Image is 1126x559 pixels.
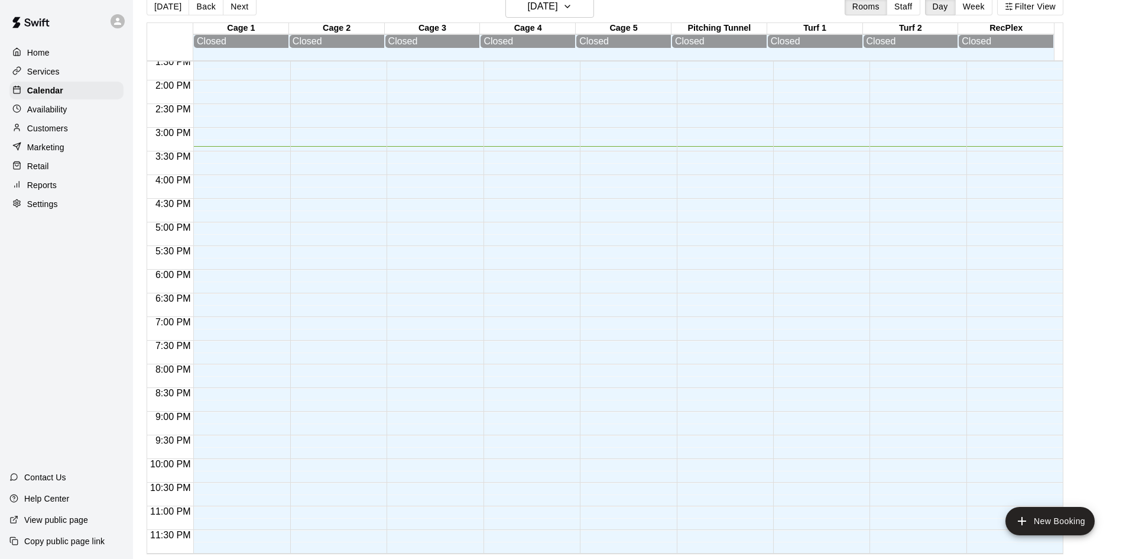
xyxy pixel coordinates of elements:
p: Availability [27,104,67,115]
a: Reports [9,176,124,194]
p: Copy public page link [24,535,105,547]
p: Marketing [27,141,64,153]
a: Settings [9,195,124,213]
span: 11:00 PM [147,506,193,516]
div: Closed [771,36,859,47]
span: 3:00 PM [152,128,194,138]
span: 4:30 PM [152,199,194,209]
div: Cage 2 [289,23,385,34]
p: View public page [24,514,88,526]
a: Customers [9,119,124,137]
p: Home [27,47,50,59]
a: Retail [9,157,124,175]
span: 8:30 PM [152,388,194,398]
p: Retail [27,160,49,172]
span: 8:00 PM [152,364,194,374]
div: Pitching Tunnel [671,23,767,34]
div: Closed [867,36,955,47]
span: 5:00 PM [152,222,194,232]
a: Calendar [9,82,124,99]
span: 11:30 PM [147,530,193,540]
button: add [1005,507,1095,535]
div: Cage 3 [385,23,481,34]
p: Contact Us [24,471,66,483]
a: Availability [9,101,124,118]
span: 3:30 PM [152,151,194,161]
div: Turf 2 [863,23,959,34]
div: Cage 1 [193,23,289,34]
span: 5:30 PM [152,246,194,256]
p: Services [27,66,60,77]
div: Turf 1 [767,23,863,34]
span: 1:30 PM [152,57,194,67]
div: Cage 4 [480,23,576,34]
span: 10:00 PM [147,459,193,469]
span: 7:00 PM [152,317,194,327]
div: Closed [293,36,381,47]
div: Cage 5 [576,23,671,34]
span: 7:30 PM [152,341,194,351]
a: Home [9,44,124,62]
span: 2:30 PM [152,104,194,114]
div: Closed [388,36,477,47]
a: Services [9,63,124,80]
p: Customers [27,122,68,134]
span: 9:30 PM [152,435,194,445]
div: Closed [675,36,764,47]
span: 4:00 PM [152,175,194,185]
div: Closed [962,36,1050,47]
div: Closed [579,36,668,47]
span: 9:00 PM [152,412,194,422]
span: 10:30 PM [147,483,193,493]
div: RecPlex [958,23,1054,34]
p: Calendar [27,85,63,96]
a: Marketing [9,138,124,156]
p: Help Center [24,493,69,505]
p: Settings [27,198,58,210]
span: 2:00 PM [152,80,194,91]
span: 6:00 PM [152,270,194,280]
div: Closed [197,36,285,47]
span: 6:30 PM [152,293,194,303]
p: Reports [27,179,57,191]
div: Closed [484,36,572,47]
